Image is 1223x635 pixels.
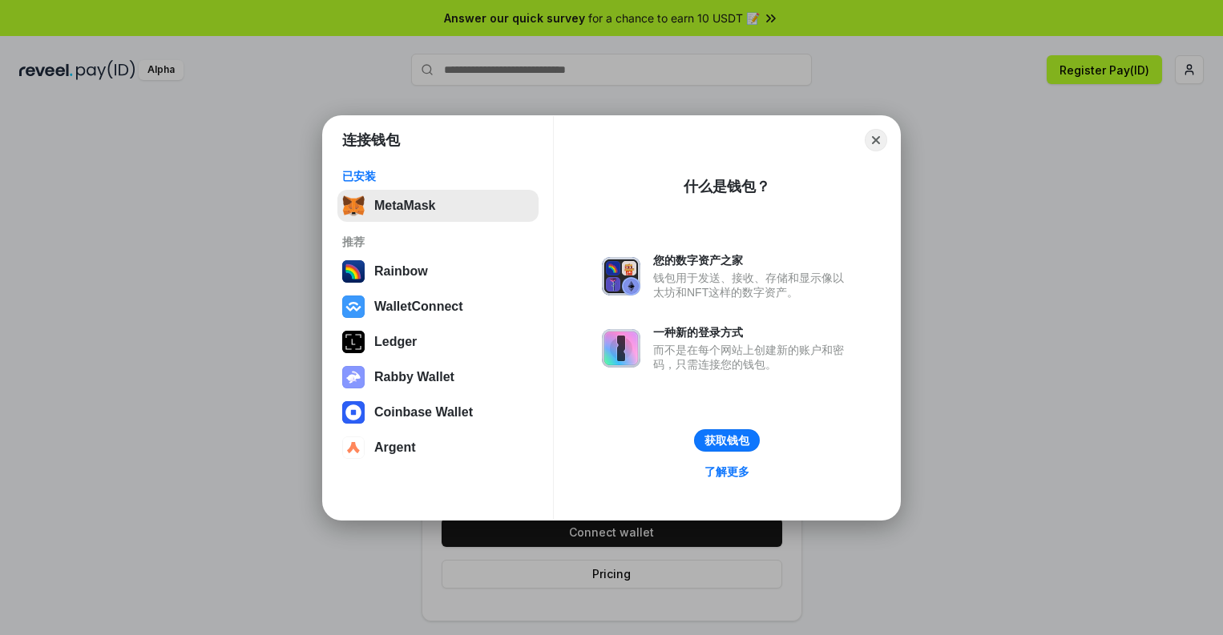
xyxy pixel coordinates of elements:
button: Close [865,129,887,151]
div: 推荐 [342,235,534,249]
button: Coinbase Wallet [337,396,539,428]
div: 而不是在每个网站上创建新的账户和密码，只需连接您的钱包。 [653,343,852,372]
div: Argent [374,440,416,455]
img: svg+xml,%3Csvg%20width%3D%2228%22%20height%3D%2228%22%20viewBox%3D%220%200%2028%2028%22%20fill%3D... [342,401,365,424]
button: Ledger [337,326,539,358]
div: 一种新的登录方式 [653,325,852,340]
div: 钱包用于发送、接收、存储和显示像以太坊和NFT这样的数字资产。 [653,271,852,299]
img: svg+xml,%3Csvg%20xmlns%3D%22http%3A%2F%2Fwww.w3.org%2F2000%2Fsvg%22%20fill%3D%22none%22%20viewBox... [602,329,640,368]
button: Rabby Wallet [337,361,539,393]
img: svg+xml,%3Csvg%20width%3D%2228%22%20height%3D%2228%22%20viewBox%3D%220%200%2028%2028%22%20fill%3D... [342,436,365,459]
div: MetaMask [374,199,435,213]
img: svg+xml,%3Csvg%20width%3D%2228%22%20height%3D%2228%22%20viewBox%3D%220%200%2028%2028%22%20fill%3D... [342,295,365,318]
div: Rabby Wallet [374,370,454,384]
div: 了解更多 [704,464,749,479]
button: Rainbow [337,255,539,287]
div: Ledger [374,335,417,349]
img: svg+xml,%3Csvg%20xmlns%3D%22http%3A%2F%2Fwww.w3.org%2F2000%2Fsvg%22%20fill%3D%22none%22%20viewBox... [342,366,365,388]
h1: 连接钱包 [342,131,400,150]
div: Coinbase Wallet [374,405,473,420]
img: svg+xml,%3Csvg%20xmlns%3D%22http%3A%2F%2Fwww.w3.org%2F2000%2Fsvg%22%20width%3D%2228%22%20height%3... [342,331,365,353]
button: Argent [337,432,539,464]
div: 获取钱包 [704,433,749,448]
div: 您的数字资产之家 [653,253,852,267]
img: svg+xml,%3Csvg%20width%3D%22120%22%20height%3D%22120%22%20viewBox%3D%220%200%20120%20120%22%20fil... [342,260,365,283]
div: 已安装 [342,169,534,183]
div: Rainbow [374,264,428,279]
a: 了解更多 [695,461,759,482]
button: WalletConnect [337,291,539,323]
img: svg+xml,%3Csvg%20fill%3D%22none%22%20height%3D%2233%22%20viewBox%3D%220%200%2035%2033%22%20width%... [342,195,365,217]
button: 获取钱包 [694,429,760,452]
div: WalletConnect [374,299,463,314]
img: svg+xml,%3Csvg%20xmlns%3D%22http%3A%2F%2Fwww.w3.org%2F2000%2Fsvg%22%20fill%3D%22none%22%20viewBox... [602,257,640,295]
button: MetaMask [337,190,539,222]
div: 什么是钱包？ [684,177,770,196]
